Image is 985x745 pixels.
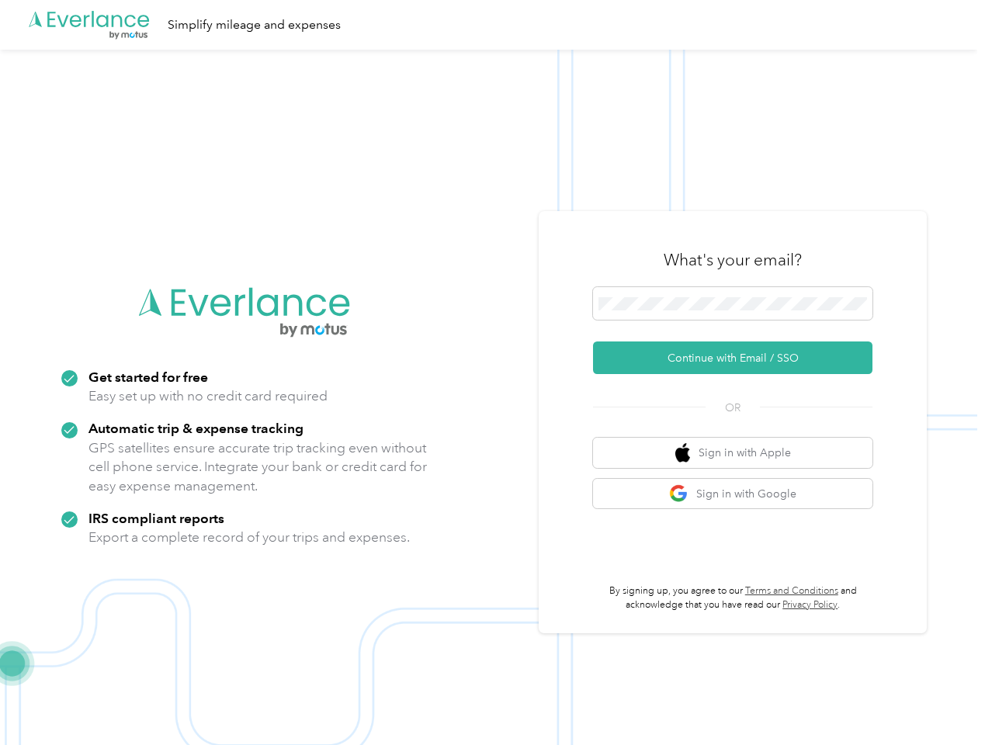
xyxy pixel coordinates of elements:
button: Continue with Email / SSO [593,341,872,374]
p: Easy set up with no credit card required [88,386,328,406]
img: apple logo [675,443,691,463]
a: Terms and Conditions [745,585,838,597]
div: Simplify mileage and expenses [168,16,341,35]
strong: Automatic trip & expense tracking [88,420,303,436]
p: GPS satellites ensure accurate trip tracking even without cell phone service. Integrate your bank... [88,438,428,496]
h3: What's your email? [664,249,802,271]
p: Export a complete record of your trips and expenses. [88,528,410,547]
strong: IRS compliant reports [88,510,224,526]
strong: Get started for free [88,369,208,385]
button: google logoSign in with Google [593,479,872,509]
span: OR [706,400,760,416]
button: apple logoSign in with Apple [593,438,872,468]
img: google logo [669,484,688,504]
p: By signing up, you agree to our and acknowledge that you have read our . [593,584,872,612]
a: Privacy Policy [782,599,838,611]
